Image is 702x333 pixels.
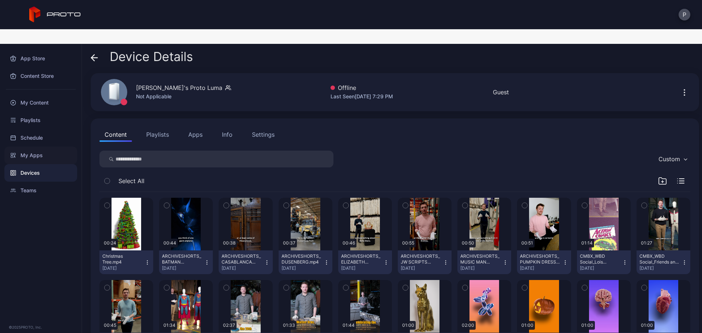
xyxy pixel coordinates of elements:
[517,250,571,274] button: ARCHIVESHORTS_PUMPKIN DRESS NEW.mp4[DATE]
[102,253,143,265] div: Christmas Tree.mp4
[460,253,501,265] div: ARCHIVESHORTS_MUSIC MAN NEW.mp4
[162,265,204,271] div: [DATE]
[4,182,77,199] a: Teams
[4,164,77,182] a: Devices
[183,127,208,142] button: Apps
[4,147,77,164] a: My Apps
[655,151,690,167] button: Custom
[460,265,502,271] div: [DATE]
[331,83,393,92] div: Offline
[279,250,332,274] button: ARCHIVESHORTS_DUSENBERG.mp4[DATE]
[136,83,222,92] div: [PERSON_NAME]'s Proto Luma
[222,130,233,139] div: Info
[580,253,620,265] div: CMBX_WBD Social_Lois Lane_FAV.mp4
[4,50,77,67] a: App Store
[4,67,77,85] a: Content Store
[217,127,238,142] button: Info
[282,253,322,265] div: ARCHIVESHORTS_DUSENBERG.mp4
[99,127,132,142] button: Content
[162,253,202,265] div: ARCHIVESHORTS_BATMAN COCKPIT.mp4
[580,265,622,271] div: [DATE]
[136,92,231,101] div: Not Applicable
[577,250,631,274] button: CMBX_WBD Social_Lois Lane_FAV.mp4[DATE]
[520,253,560,265] div: ARCHIVESHORTS_PUMPKIN DRESS NEW.mp4
[520,265,562,271] div: [DATE]
[141,127,174,142] button: Playlists
[219,250,272,274] button: ARCHIVESHORTS_CASABLANCA NEW.mp4[DATE]
[118,177,144,185] span: Select All
[338,250,392,274] button: ARCHIVESHORTS_ELIZABETH HEAD_NEW041023.mp4[DATE]
[252,130,275,139] div: Settings
[401,253,441,265] div: ARCHIVESHORTS_JW SCRIPTS NEW.mp4
[222,253,262,265] div: ARCHIVESHORTS_CASABLANCA NEW.mp4
[282,265,324,271] div: [DATE]
[247,127,280,142] button: Settings
[639,253,680,265] div: CMBX_WBD Social_Friends and Foes_FAV.mp4
[457,250,511,274] button: ARCHIVESHORTS_MUSIC MAN NEW.mp4[DATE]
[4,94,77,111] a: My Content
[341,253,381,265] div: ARCHIVESHORTS_ELIZABETH HEAD_NEW041023.mp4
[4,111,77,129] a: Playlists
[159,250,213,274] button: ARCHIVESHORTS_BATMAN COCKPIT.mp4[DATE]
[639,265,682,271] div: [DATE]
[4,129,77,147] a: Schedule
[398,250,452,274] button: ARCHIVESHORTS_JW SCRIPTS NEW.mp4[DATE]
[341,265,383,271] div: [DATE]
[637,250,690,274] button: CMBX_WBD Social_Friends and Foes_FAV.mp4[DATE]
[222,265,264,271] div: [DATE]
[9,324,73,330] div: © 2025 PROTO, Inc.
[493,88,509,97] div: Guest
[110,50,193,64] span: Device Details
[401,265,443,271] div: [DATE]
[658,155,680,163] div: Custom
[102,265,144,271] div: [DATE]
[679,9,690,20] button: P
[331,92,393,101] div: Last Seen [DATE] 7:29 PM
[99,250,153,274] button: Christmas Tree.mp4[DATE]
